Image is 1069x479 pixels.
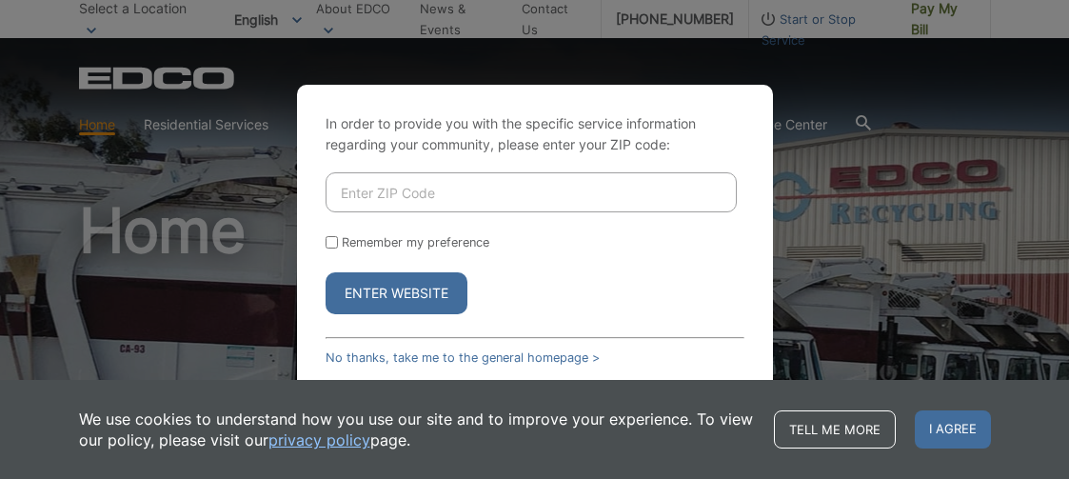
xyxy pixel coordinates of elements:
[326,172,737,212] input: Enter ZIP Code
[326,272,467,314] button: Enter Website
[326,350,600,365] a: No thanks, take me to the general homepage >
[79,409,755,450] p: We use cookies to understand how you use our site and to improve your experience. To view our pol...
[326,113,744,155] p: In order to provide you with the specific service information regarding your community, please en...
[915,410,991,449] span: I agree
[342,235,489,249] label: Remember my preference
[268,429,370,450] a: privacy policy
[774,410,896,449] a: Tell me more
